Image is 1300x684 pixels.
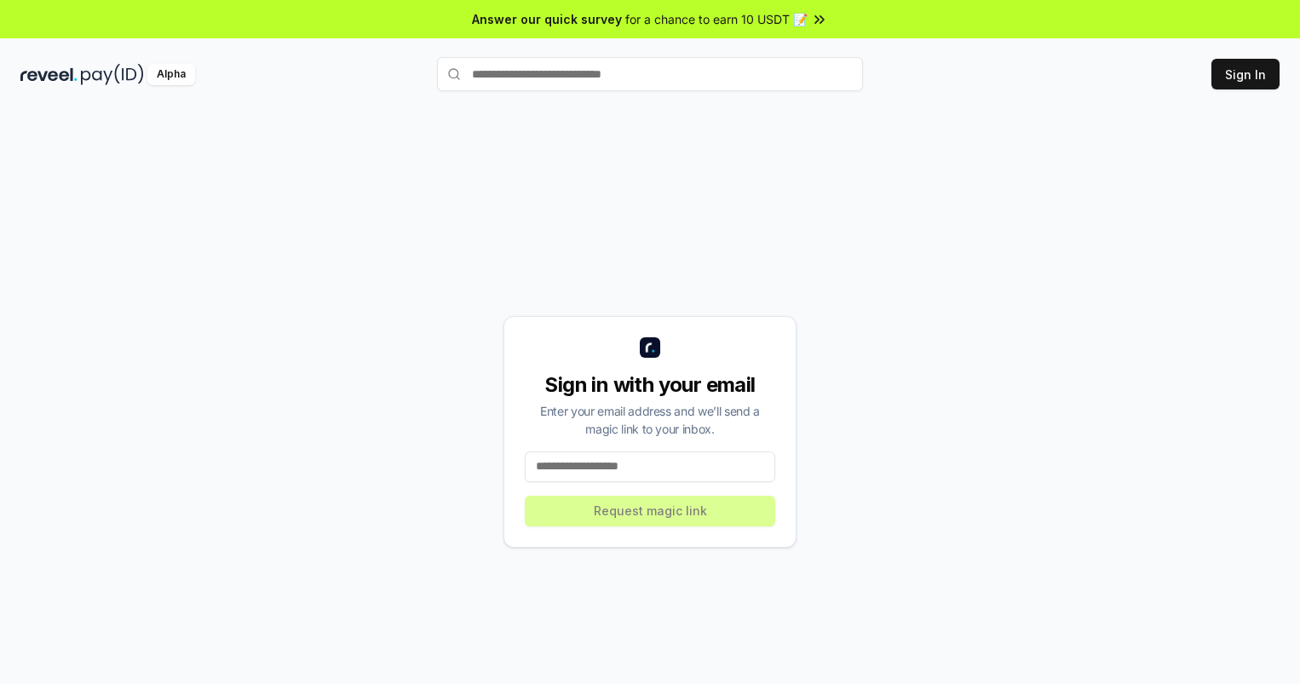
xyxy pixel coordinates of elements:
img: pay_id [81,64,144,85]
button: Sign In [1211,59,1280,89]
div: Alpha [147,64,195,85]
span: Answer our quick survey [472,10,622,28]
div: Enter your email address and we’ll send a magic link to your inbox. [525,402,775,438]
img: logo_small [640,337,660,358]
div: Sign in with your email [525,371,775,399]
img: reveel_dark [20,64,78,85]
span: for a chance to earn 10 USDT 📝 [625,10,808,28]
